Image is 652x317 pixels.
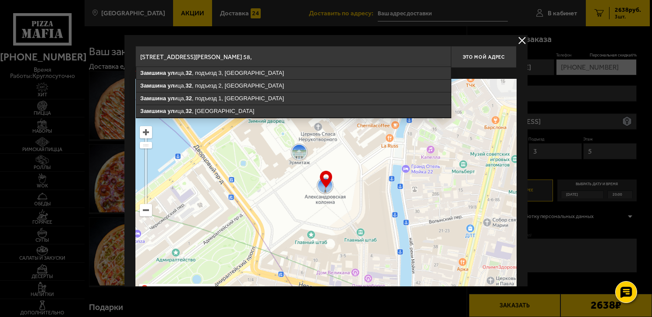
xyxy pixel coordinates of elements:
[168,70,174,76] ymaps: ул
[451,46,517,68] button: Это мой адрес
[136,105,451,117] ymaps: ица, , [GEOGRAPHIC_DATA]
[135,46,451,68] input: Введите адрес доставки
[185,95,191,102] ymaps: 32
[136,80,451,92] ymaps: ица, , подъезд 2, [GEOGRAPHIC_DATA]
[219,286,270,292] a: Создать свою карту
[136,92,451,105] ymaps: ица, , подъезд 1, [GEOGRAPHIC_DATA]
[185,70,191,76] ymaps: 32
[136,67,451,79] ymaps: ица, , подъезд 3, [GEOGRAPHIC_DATA]
[168,95,174,102] ymaps: ул
[463,54,505,60] span: Это мой адрес
[140,95,166,102] ymaps: Замшина
[140,108,166,114] ymaps: Замшина
[140,82,166,89] ymaps: Замшина
[150,284,213,294] ymaps: Открыть в Яндекс.Картах
[168,108,174,114] ymaps: ул
[185,108,191,114] ymaps: 32
[140,70,166,76] ymaps: Замшина
[168,82,174,89] ymaps: ул
[135,70,259,77] p: Укажите дом на карте или в поле ввода
[517,35,528,46] button: delivery type
[185,82,191,89] ymaps: 32
[139,284,215,294] ymaps: Открыть в Яндекс.Картах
